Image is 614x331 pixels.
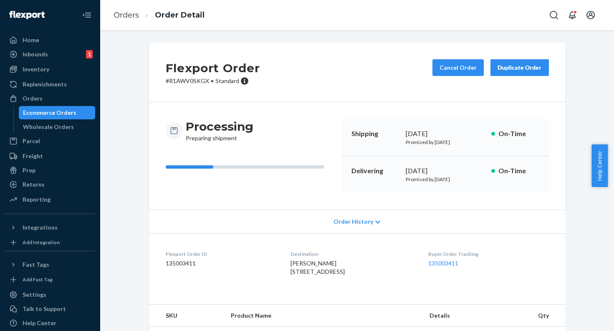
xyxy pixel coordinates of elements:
p: # R1AWV0SKGX [166,77,260,85]
div: Ecommerce Orders [23,109,76,117]
a: Freight [5,149,95,163]
div: Prep [23,166,35,174]
a: Inbounds1 [5,48,95,61]
a: Replenishments [5,78,95,91]
a: Ecommerce Orders [19,106,96,119]
button: Cancel Order [432,59,484,76]
div: Inbounds [23,50,48,58]
th: Product Name [224,305,423,327]
dt: Buyer Order Tracking [428,250,548,258]
div: Reporting [23,195,51,204]
div: Home [23,36,39,44]
div: [DATE] [406,129,485,139]
ol: breadcrumbs [107,3,211,28]
div: Returns [23,180,45,189]
a: Parcel [5,134,95,148]
a: Orders [5,92,95,105]
a: Help Center [5,316,95,330]
div: Duplicate Order [498,63,542,72]
button: Fast Tags [5,258,95,271]
button: Open account menu [582,7,599,23]
a: Orders [114,10,139,20]
button: Integrations [5,221,95,234]
div: Fast Tags [23,260,49,269]
button: Duplicate Order [490,59,549,76]
span: Standard [215,77,239,84]
button: Talk to Support [5,302,95,316]
p: On-Time [498,129,539,139]
div: Add Fast Tag [23,276,53,283]
p: Promised by [DATE] [406,139,485,146]
iframe: Opens a widget where you can chat to one of our agents [561,306,606,327]
a: Inventory [5,63,95,76]
div: Integrations [23,223,58,232]
a: Reporting [5,193,95,206]
a: Add Fast Tag [5,275,95,285]
button: Open Search Box [546,7,562,23]
th: Details [423,305,515,327]
div: Replenishments [23,80,67,88]
dt: Destination [291,250,415,258]
button: Open notifications [564,7,581,23]
span: • [211,77,214,84]
th: SKU [149,305,225,327]
div: Wholesale Orders [23,123,74,131]
a: Wholesale Orders [19,120,96,134]
p: Shipping [351,129,399,139]
div: Settings [23,291,46,299]
a: Home [5,33,95,47]
a: Order Detail [155,10,205,20]
div: Freight [23,152,43,160]
a: Prep [5,164,95,177]
div: [DATE] [406,166,485,176]
p: Delivering [351,166,399,176]
span: [PERSON_NAME] [STREET_ADDRESS] [291,260,345,275]
button: Close Navigation [78,7,95,23]
th: Qty [515,305,566,327]
div: Inventory [23,65,49,73]
a: Settings [5,288,95,301]
span: Order History [334,217,373,226]
a: Returns [5,178,95,191]
div: Preparing shipment [186,119,253,142]
div: Orders [23,94,43,103]
div: Talk to Support [23,305,66,313]
button: Help Center [591,144,608,187]
div: Add Integration [23,239,60,246]
a: Add Integration [5,238,95,248]
dt: Flexport Order ID [166,250,277,258]
h3: Processing [186,119,253,134]
div: Help Center [23,319,56,327]
img: Flexport logo [9,11,45,19]
p: Promised by [DATE] [406,176,485,183]
p: On-Time [498,166,539,176]
a: 135003411 [428,260,458,267]
h2: Flexport Order [166,59,260,77]
div: Parcel [23,137,40,145]
div: 1 [86,50,93,58]
dd: 135003411 [166,259,277,268]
